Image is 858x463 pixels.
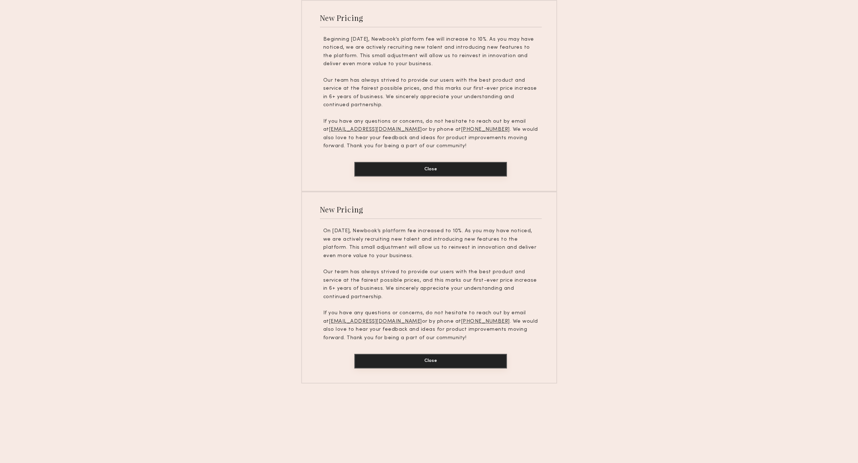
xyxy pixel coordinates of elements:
button: Close [354,162,507,177]
p: Our team has always strived to provide our users with the best product and service at the fairest... [323,268,538,301]
div: New Pricing [320,13,363,23]
p: On [DATE], Newbook’s platform fee increased to 10%. As you may have noticed, we are actively recr... [323,227,538,260]
p: If you have any questions or concerns, do not hesitate to reach out by email at or by phone at . ... [323,118,538,151]
p: If you have any questions or concerns, do not hesitate to reach out by email at or by phone at . ... [323,309,538,342]
u: [PHONE_NUMBER] [461,319,510,324]
button: Close [354,354,507,368]
u: [EMAIL_ADDRESS][DOMAIN_NAME] [329,127,422,132]
u: [PHONE_NUMBER] [461,127,510,132]
u: [EMAIL_ADDRESS][DOMAIN_NAME] [329,319,422,324]
p: Beginning [DATE], Newbook’s platform fee will increase to 10%. As you may have noticed, we are ac... [323,36,538,68]
div: New Pricing [320,204,363,214]
p: Our team has always strived to provide our users with the best product and service at the fairest... [323,77,538,110]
